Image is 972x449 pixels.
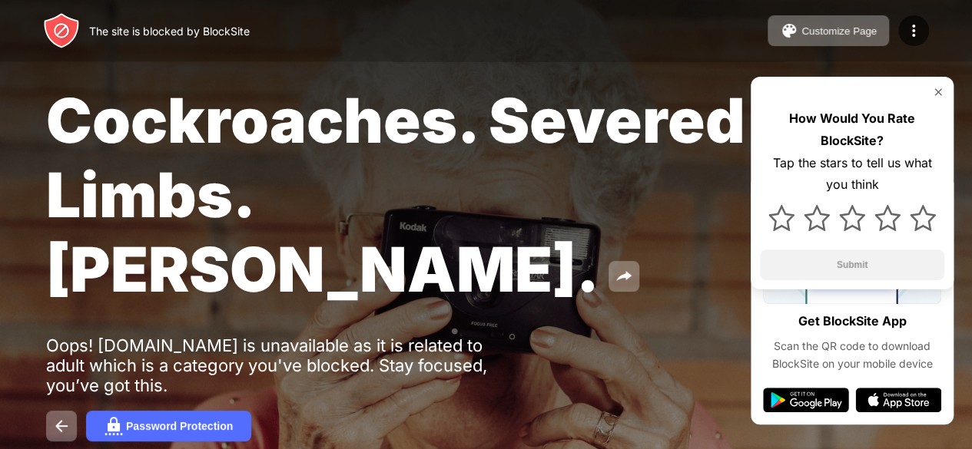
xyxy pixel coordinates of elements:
[780,21,798,40] img: pallet.svg
[760,107,944,152] div: How Would You Rate BlockSite?
[615,267,633,286] img: share.svg
[768,205,795,231] img: star.svg
[874,205,901,231] img: star.svg
[46,335,521,395] div: Oops! [DOMAIN_NAME] is unavailable as it is related to adult which is a category you've blocked. ...
[932,86,944,98] img: rate-us-close.svg
[760,249,944,280] button: Submit
[52,417,71,435] img: back.svg
[89,25,250,38] div: The site is blocked by BlockSite
[768,15,889,46] button: Customize Page
[904,21,923,40] img: menu-icon.svg
[804,205,830,231] img: star.svg
[801,25,877,37] div: Customize Page
[43,12,80,49] img: header-logo.svg
[104,417,123,435] img: password.svg
[46,83,745,306] span: Cockroaches. Severed Limbs. [PERSON_NAME].
[760,152,944,196] div: Tap the stars to tell us what you think
[126,420,233,432] div: Password Protection
[839,205,865,231] img: star.svg
[86,411,251,441] button: Password Protection
[910,205,936,231] img: star.svg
